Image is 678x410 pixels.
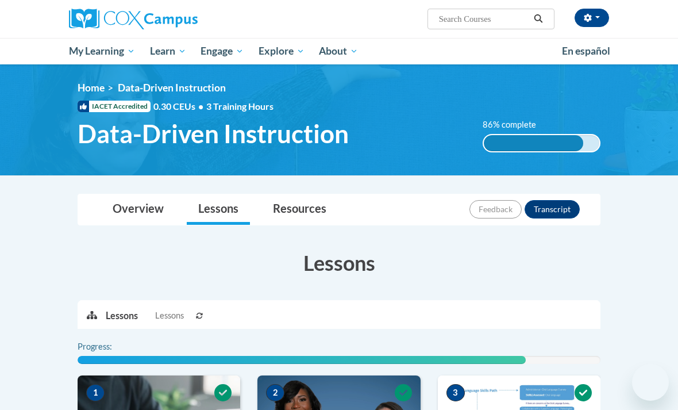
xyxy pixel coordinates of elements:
[69,44,135,58] span: My Learning
[78,118,349,149] span: Data-Driven Instruction
[632,364,669,401] iframe: Button to launch messaging window
[193,38,251,64] a: Engage
[118,82,226,94] span: Data-Driven Instruction
[266,384,284,401] span: 2
[201,44,244,58] span: Engage
[438,12,530,26] input: Search Courses
[530,12,547,26] button: Search
[554,39,618,63] a: En español
[198,101,203,112] span: •
[446,384,465,401] span: 3
[562,45,610,57] span: En español
[78,82,105,94] a: Home
[155,309,184,322] span: Lessons
[106,309,138,322] p: Lessons
[483,118,549,131] label: 86% complete
[312,38,366,64] a: About
[525,200,580,219] button: Transcript
[469,200,522,219] button: Feedback
[319,44,358,58] span: About
[60,38,618,64] div: Main menu
[61,38,142,64] a: My Learning
[101,194,175,225] a: Overview
[150,44,186,58] span: Learn
[261,194,338,225] a: Resources
[78,340,144,353] label: Progress:
[86,384,105,401] span: 1
[259,44,305,58] span: Explore
[142,38,194,64] a: Learn
[153,100,206,113] span: 0.30 CEUs
[187,194,250,225] a: Lessons
[575,9,609,27] button: Account Settings
[69,9,198,29] img: Cox Campus
[206,101,273,112] span: 3 Training Hours
[251,38,312,64] a: Explore
[69,9,237,29] a: Cox Campus
[78,248,600,277] h3: Lessons
[78,101,151,112] span: IACET Accredited
[484,135,583,151] div: 86% complete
